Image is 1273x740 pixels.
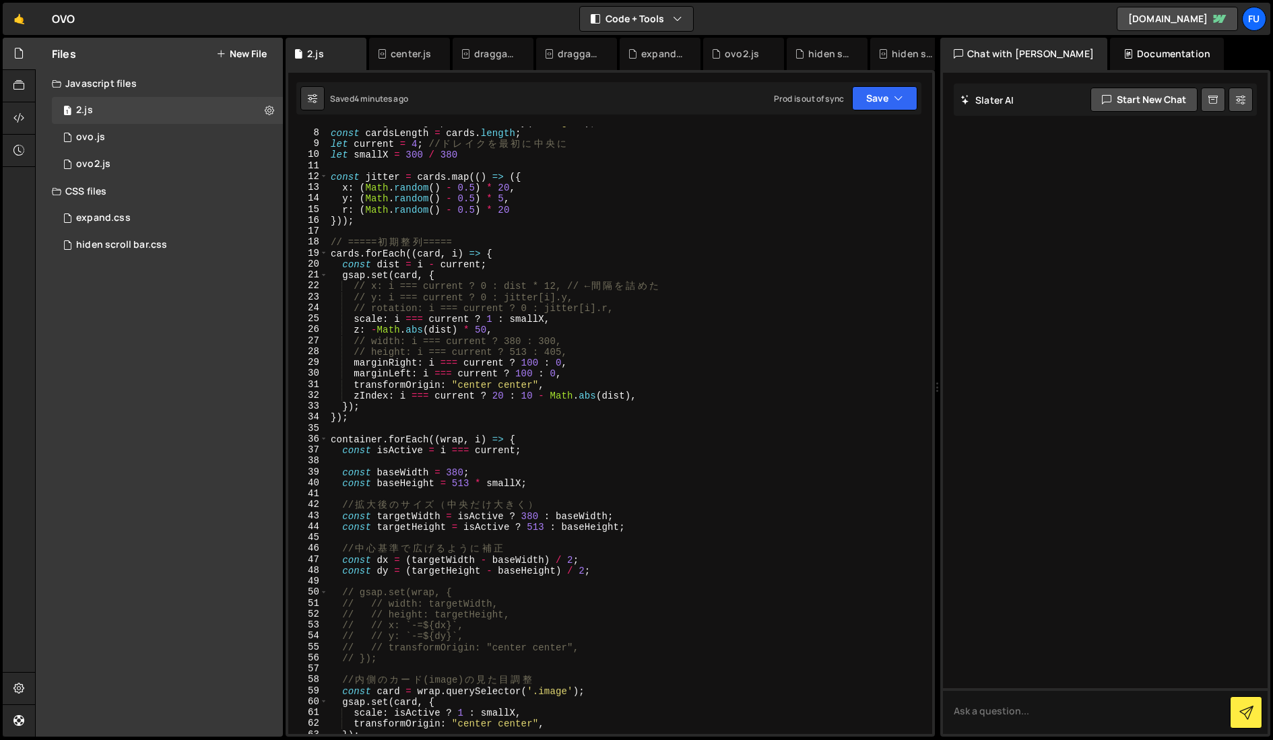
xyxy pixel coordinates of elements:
[52,151,283,178] div: 17267/47817.js
[288,313,328,324] div: 25
[391,47,431,61] div: center.js
[892,47,935,61] div: hiden scroll bar.css
[1110,38,1224,70] div: Documentation
[940,38,1107,70] div: Chat with [PERSON_NAME]
[288,248,328,259] div: 19
[288,292,328,302] div: 23
[641,47,684,61] div: expand.css
[288,182,328,193] div: 13
[288,138,328,149] div: 9
[852,86,917,110] button: Save
[288,204,328,215] div: 15
[288,652,328,663] div: 56
[52,232,283,259] div: 17267/47816.css
[288,499,328,510] div: 42
[288,586,328,597] div: 50
[288,630,328,641] div: 54
[288,685,328,696] div: 59
[288,467,328,477] div: 39
[288,532,328,543] div: 45
[52,46,76,61] h2: Files
[288,215,328,226] div: 16
[288,707,328,718] div: 61
[808,47,851,61] div: hiden scroll bar.css
[288,226,328,236] div: 17
[288,510,328,521] div: 43
[288,401,328,411] div: 33
[288,160,328,171] div: 11
[288,357,328,368] div: 29
[288,642,328,652] div: 55
[288,444,328,455] div: 37
[76,158,110,170] div: ovo2.js
[288,335,328,346] div: 27
[288,696,328,707] div: 60
[288,149,328,160] div: 10
[76,104,93,116] div: 2.js
[558,47,601,61] div: draggable using Observer.css
[288,718,328,729] div: 62
[288,390,328,401] div: 32
[288,619,328,630] div: 53
[288,368,328,378] div: 30
[288,576,328,586] div: 49
[774,93,844,104] div: Prod is out of sync
[960,94,1014,106] h2: Slater AI
[288,302,328,313] div: 24
[580,7,693,31] button: Code + Tools
[354,93,408,104] div: 4 minutes ago
[1242,7,1266,31] a: Fu
[288,236,328,247] div: 18
[288,598,328,609] div: 51
[3,3,36,35] a: 🤙
[288,565,328,576] div: 48
[288,411,328,422] div: 34
[288,729,328,740] div: 63
[288,280,328,291] div: 22
[725,47,759,61] div: ovo2.js
[288,171,328,182] div: 12
[52,124,283,151] div: 17267/47815.js
[307,47,324,61] div: 2.js
[63,106,71,117] span: 1
[76,212,131,224] div: expand.css
[288,554,328,565] div: 47
[288,423,328,434] div: 35
[288,521,328,532] div: 44
[1117,7,1238,31] a: [DOMAIN_NAME]
[76,131,105,143] div: ovo.js
[288,259,328,269] div: 20
[288,127,328,138] div: 8
[76,239,167,251] div: hiden scroll bar.css
[288,663,328,674] div: 57
[36,178,283,205] div: CSS files
[288,477,328,488] div: 40
[36,70,283,97] div: Javascript files
[52,97,283,124] div: 17267/47848.js
[288,609,328,619] div: 52
[288,488,328,499] div: 41
[288,455,328,466] div: 38
[288,269,328,280] div: 21
[288,543,328,553] div: 46
[288,379,328,390] div: 31
[1090,88,1198,112] button: Start new chat
[288,434,328,444] div: 36
[474,47,517,61] div: draggable, scrollable.js
[52,205,283,232] div: 17267/47820.css
[288,193,328,203] div: 14
[330,93,408,104] div: Saved
[52,11,75,27] div: OVO
[216,48,267,59] button: New File
[288,346,328,357] div: 28
[288,674,328,685] div: 58
[288,324,328,335] div: 26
